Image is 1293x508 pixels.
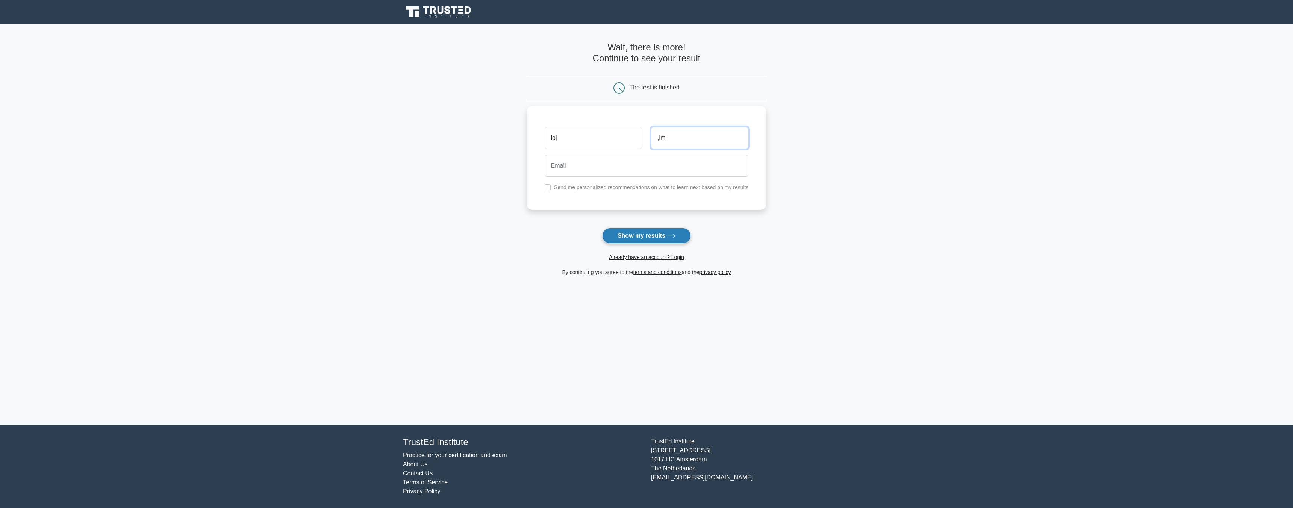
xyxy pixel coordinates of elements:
a: About Us [403,461,428,467]
input: Email [545,155,749,177]
input: Last name [651,127,748,149]
div: The test is finished [630,84,680,91]
h4: TrustEd Institute [403,437,642,448]
a: privacy policy [699,269,731,275]
h4: Wait, there is more! Continue to see your result [527,42,767,64]
a: Contact Us [403,470,433,476]
input: First name [545,127,642,149]
button: Show my results [602,228,691,244]
a: Terms of Service [403,479,448,485]
a: Already have an account? Login [609,254,684,260]
div: TrustEd Institute [STREET_ADDRESS] 1017 HC Amsterdam The Netherlands [EMAIL_ADDRESS][DOMAIN_NAME] [646,437,895,496]
a: Practice for your certification and exam [403,452,507,458]
a: terms and conditions [633,269,682,275]
a: Privacy Policy [403,488,441,494]
div: By continuing you agree to the and the [522,268,771,277]
label: Send me personalized recommendations on what to learn next based on my results [554,184,749,190]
